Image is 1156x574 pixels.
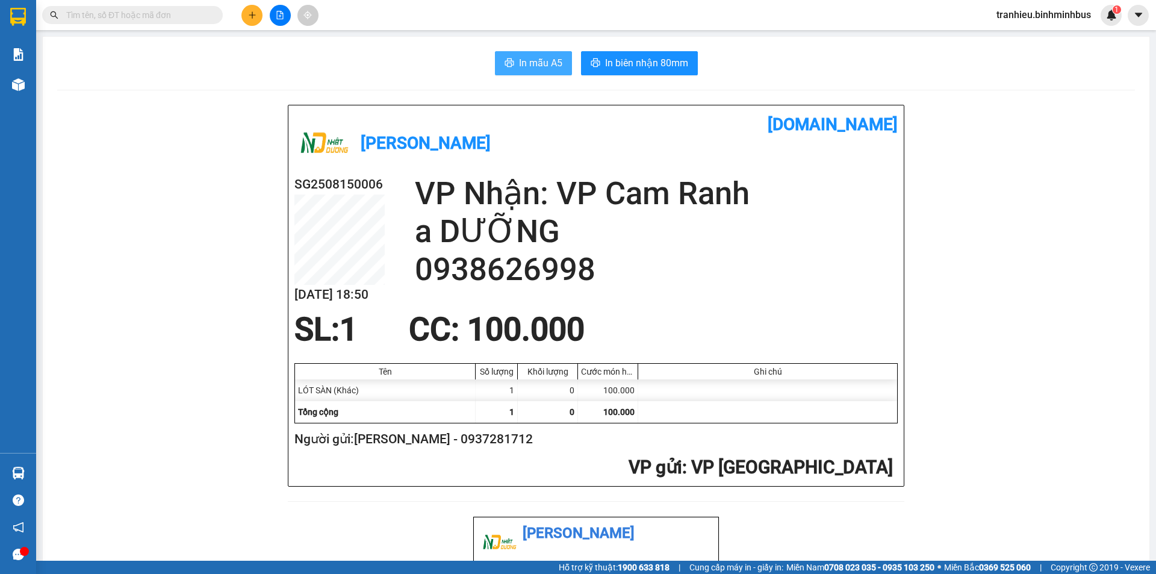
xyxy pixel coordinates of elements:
span: 100.000 [603,407,635,417]
h2: SG2508150006 [294,175,385,195]
img: logo-vxr [10,8,26,26]
h2: 0938626998 [415,251,898,289]
strong: 1900 633 818 [618,563,670,572]
h2: : VP [GEOGRAPHIC_DATA] [294,455,893,480]
h2: a DƯỠNG [415,213,898,251]
button: file-add [270,5,291,26]
div: Tên [298,367,472,376]
span: VP gửi [629,457,682,478]
img: solution-icon [12,48,25,61]
h2: Người gửi: [PERSON_NAME] - 0937281712 [294,429,893,449]
span: search [50,11,58,19]
span: Tổng cộng [298,407,338,417]
button: printerIn biên nhận 80mm [581,51,698,75]
img: icon-new-feature [1106,10,1117,20]
span: copyright [1089,563,1098,572]
span: plus [248,11,256,19]
span: Hỗ trợ kỹ thuật: [559,561,670,574]
b: [PERSON_NAME] [361,133,491,153]
span: SL: [294,311,340,348]
span: In biên nhận 80mm [605,55,688,70]
span: 0 [570,407,574,417]
strong: 0369 525 060 [979,563,1031,572]
span: file-add [276,11,284,19]
b: [PERSON_NAME] [73,28,203,48]
span: 1 [1114,5,1119,14]
span: 1 [340,311,358,348]
button: printerIn mẫu A5 [495,51,572,75]
h2: [DATE] 18:50 [294,285,385,305]
div: 0 [518,379,578,401]
div: 100.000 [578,379,638,401]
li: [PERSON_NAME] [479,522,713,545]
input: Tìm tên, số ĐT hoặc mã đơn [66,8,208,22]
span: caret-down [1133,10,1144,20]
img: warehouse-icon [12,78,25,91]
div: Số lượng [479,367,514,376]
span: notification [13,522,24,533]
div: CC : 100.000 [402,311,592,348]
sup: 1 [1113,5,1121,14]
img: logo.jpg [294,114,355,175]
div: Ghi chú [641,367,894,376]
span: | [1040,561,1042,574]
h2: VP Nhận: VP [GEOGRAPHIC_DATA] [68,70,312,146]
img: logo.jpg [7,10,67,70]
span: aim [303,11,312,19]
span: tranhieu.binhminhbus [987,7,1101,22]
span: printer [591,58,600,69]
div: Khối lượng [521,367,574,376]
button: aim [297,5,319,26]
h2: SG2508150007 [7,70,97,90]
div: Cước món hàng [581,367,635,376]
span: 1 [509,407,514,417]
div: 1 [476,379,518,401]
b: [DOMAIN_NAME] [768,114,898,134]
img: logo.jpg [479,522,521,564]
button: caret-down [1128,5,1149,26]
img: warehouse-icon [12,467,25,479]
strong: 0708 023 035 - 0935 103 250 [824,563,934,572]
div: LÓT SÀN (Khác) [295,379,476,401]
span: Miền Nam [786,561,934,574]
span: question-circle [13,494,24,506]
span: Miền Bắc [944,561,1031,574]
span: printer [505,58,514,69]
span: ⚪️ [937,565,941,570]
span: message [13,549,24,560]
button: plus [241,5,263,26]
span: | [679,561,680,574]
h2: VP Nhận: VP Cam Ranh [415,175,898,213]
span: In mẫu A5 [519,55,562,70]
span: Cung cấp máy in - giấy in: [689,561,783,574]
